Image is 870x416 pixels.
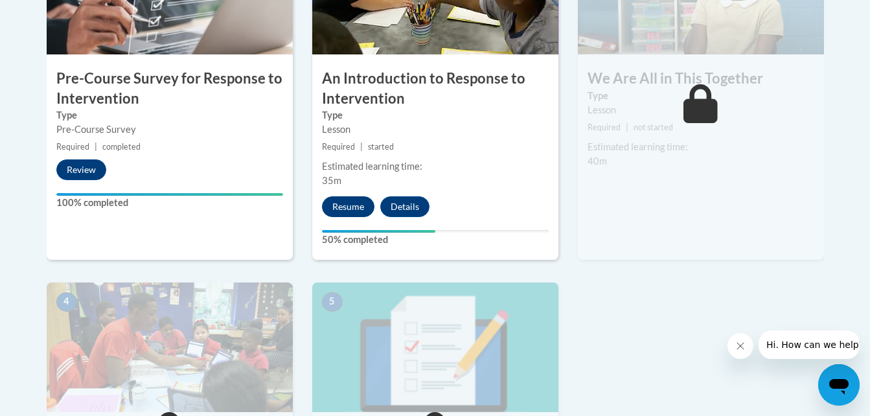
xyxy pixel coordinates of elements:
[102,142,141,152] span: completed
[368,142,394,152] span: started
[322,233,549,247] label: 50% completed
[47,69,293,109] h3: Pre-Course Survey for Response to Intervention
[56,193,283,196] div: Your progress
[588,89,814,103] label: Type
[578,69,824,89] h3: We Are All in This Together
[95,142,97,152] span: |
[727,333,753,359] iframe: Close message
[56,122,283,137] div: Pre-Course Survey
[322,159,549,174] div: Estimated learning time:
[47,283,293,412] img: Course Image
[56,142,89,152] span: Required
[380,196,429,217] button: Details
[322,292,343,312] span: 5
[634,122,673,132] span: not started
[588,103,814,117] div: Lesson
[312,69,558,109] h3: An Introduction to Response to Intervention
[322,196,374,217] button: Resume
[322,142,355,152] span: Required
[626,122,628,132] span: |
[56,159,106,180] button: Review
[56,196,283,210] label: 100% completed
[588,156,607,167] span: 40m
[322,230,435,233] div: Your progress
[322,108,549,122] label: Type
[588,122,621,132] span: Required
[759,330,860,359] iframe: Message from company
[322,175,341,186] span: 35m
[8,9,105,19] span: Hi. How can we help?
[818,364,860,406] iframe: Button to launch messaging window
[588,140,814,154] div: Estimated learning time:
[360,142,363,152] span: |
[322,122,549,137] div: Lesson
[312,283,558,412] img: Course Image
[56,108,283,122] label: Type
[56,292,77,312] span: 4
